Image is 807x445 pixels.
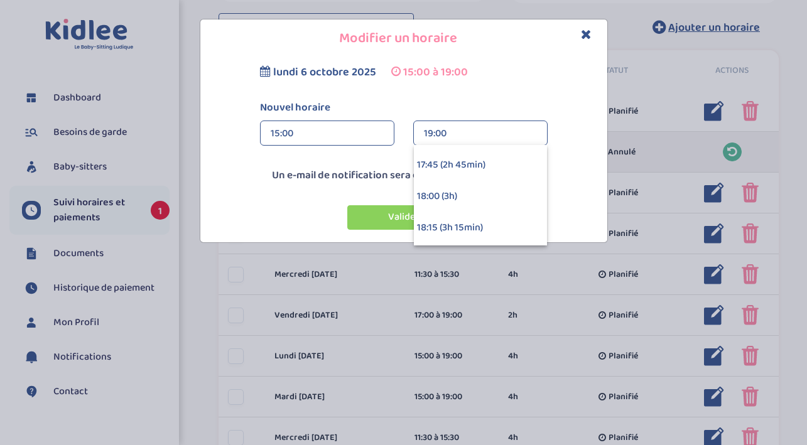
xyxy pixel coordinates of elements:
[414,149,547,181] div: 17:45 (2h 45min)
[210,29,598,48] h4: Modifier un horaire
[414,212,547,244] div: 18:15 (3h 15min)
[251,100,557,116] label: Nouvel horaire
[414,244,547,275] div: 18:30 (3h 30min)
[347,205,460,230] button: Valider
[273,63,376,81] span: lundi 6 octobre 2025
[203,168,604,184] p: Un e-mail de notification sera envoyé à
[581,28,592,42] button: Close
[424,121,537,146] div: 19:00
[403,63,468,81] span: 15:00 à 19:00
[271,121,384,146] div: 15:00
[414,181,547,212] div: 18:00 (3h)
